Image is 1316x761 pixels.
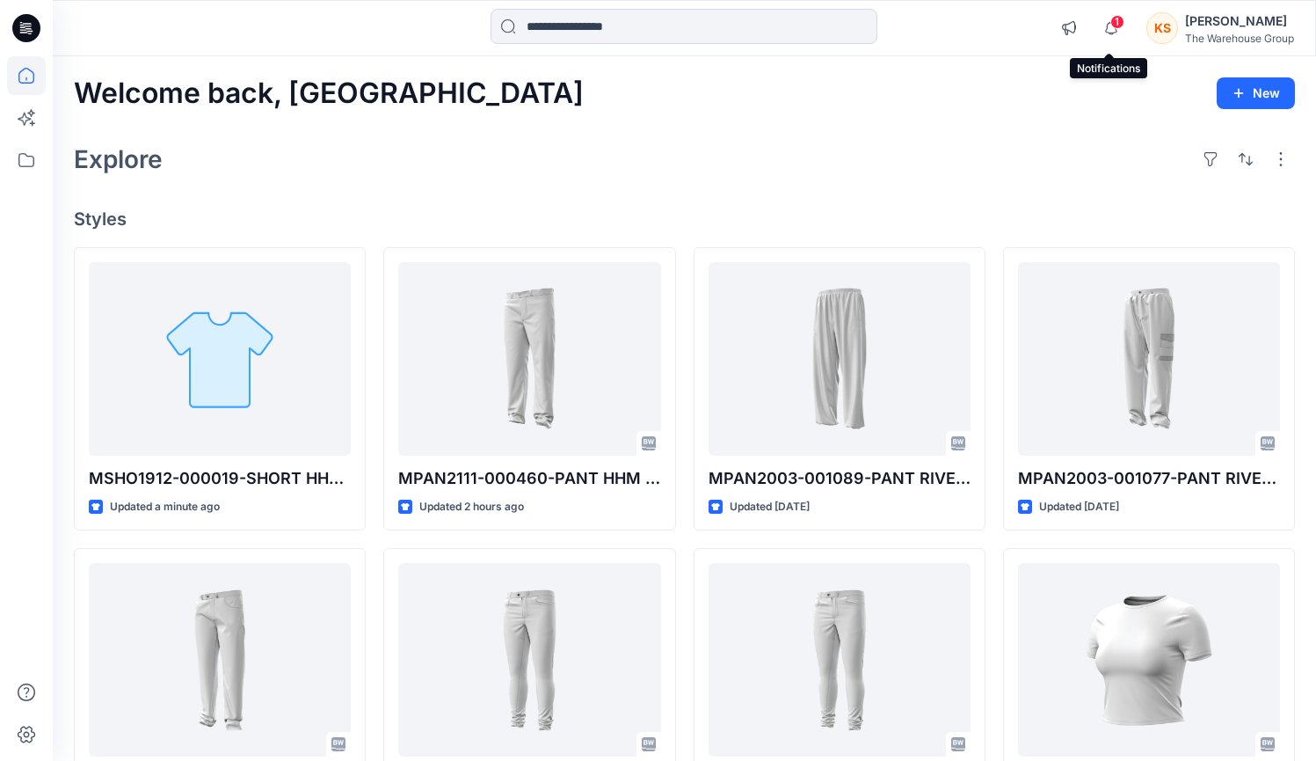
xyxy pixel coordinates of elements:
a: MPAN2003-001077-PANT RIVET UTILITY PS [1018,262,1280,456]
span: 1 [1110,15,1124,29]
div: [PERSON_NAME] [1185,11,1294,32]
div: The Warehouse Group [1185,32,1294,45]
button: New [1217,77,1295,109]
a: MPAN2003-001089-PANT RIVET WATER RESISTANT-Correction [709,262,971,456]
p: Updated 2 hours ago [419,498,524,516]
p: Updated a minute ago [110,498,220,516]
p: MSHO1912-000019-SHORT HHM CLASSIC DNM FW-Corrections [89,466,351,491]
p: MPAN2111-000460-PANT HHM FORMAL CLASSIC- Correction [398,466,660,491]
p: MPAN2003-001077-PANT RIVET UTILITY PS [1018,466,1280,491]
h2: Welcome back, [GEOGRAPHIC_DATA] [74,77,584,110]
h4: Styles [74,209,1295,230]
a: MJEA2312-000112 Correction [398,563,660,757]
a: MJEA2312-000113 Correction [709,563,971,757]
h2: Explore [74,145,163,173]
p: MPAN2003-001089-PANT RIVET WATER RESISTANT-Correction [709,466,971,491]
a: MSHO1912-000019-SHORT HHM CLASSIC DNM FW-Corrections [89,262,351,456]
a: MJEA2402-000179-JEAN HHM RELAXED PS- Correction [89,563,351,757]
p: Updated [DATE] [730,498,810,516]
a: MPAN2111-000460-PANT HHM FORMAL CLASSIC- Correction [398,262,660,456]
p: Updated [DATE] [1039,498,1119,516]
div: KS [1146,12,1178,44]
a: WTOP2403-000599-WKTOP HH SS CONTOUR CREW NECK TEE [1018,563,1280,757]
